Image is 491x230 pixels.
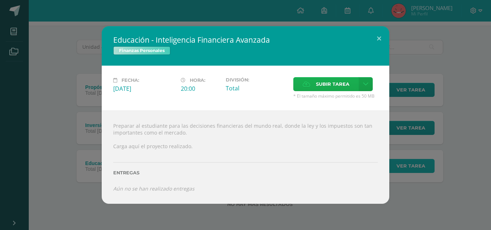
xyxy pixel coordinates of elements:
[181,85,220,93] div: 20:00
[190,78,205,83] span: Hora:
[226,77,288,83] label: División:
[113,170,378,175] label: Entregas
[121,78,139,83] span: Fecha:
[226,84,288,92] div: Total
[369,26,389,51] button: Close (Esc)
[113,85,175,93] div: [DATE]
[293,93,378,99] span: * El tamaño máximo permitido es 50 MB
[113,185,194,192] i: Aún no se han realizado entregas
[102,111,389,203] div: Preparar al estudiante para las decisiones financieras del mundo real, donde la ley y los impuest...
[113,46,170,55] span: Finanzas Personales
[113,35,378,45] h2: Educación - Inteligencia Financiera Avanzada
[316,78,349,91] span: Subir tarea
